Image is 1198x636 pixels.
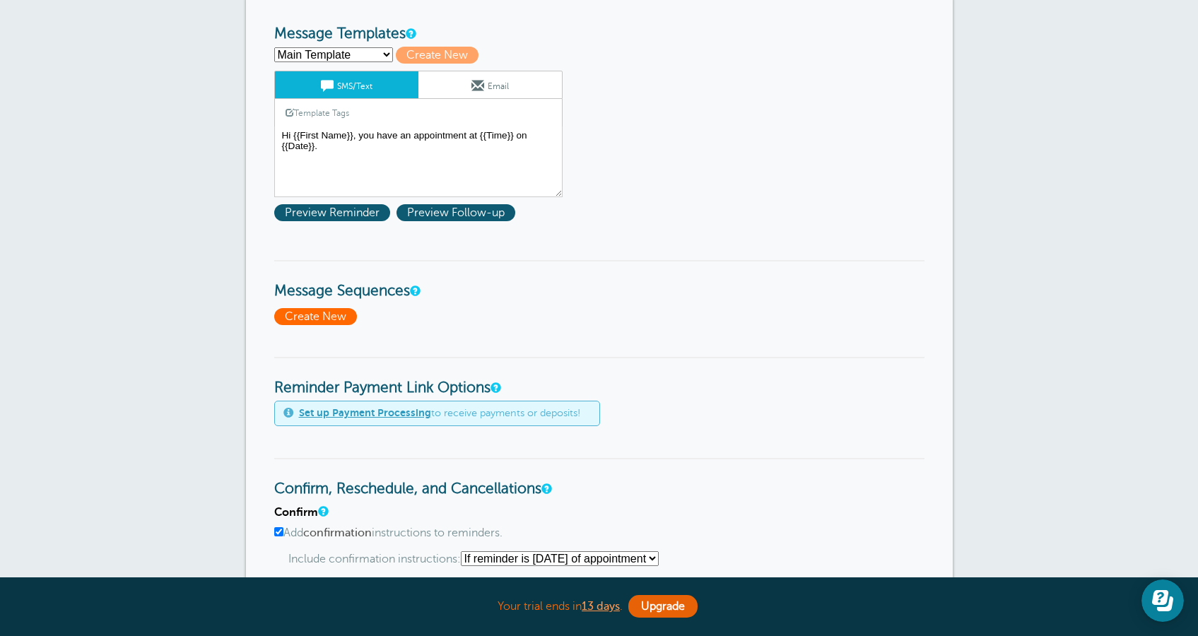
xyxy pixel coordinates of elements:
[274,25,924,43] h3: Message Templates
[274,204,390,221] span: Preview Reminder
[274,506,924,519] h4: Confirm
[274,458,924,498] h3: Confirm, Reschedule, and Cancellations
[299,407,580,419] span: to receive payments or deposits!
[396,47,478,64] span: Create New
[396,49,485,61] a: Create New
[246,591,953,622] div: Your trial ends in .
[274,308,357,325] span: Create New
[582,600,620,613] a: 13 days
[275,99,360,126] a: Template Tags
[275,71,418,98] a: SMS/Text
[491,383,499,392] a: These settings apply to all templates. Automatically add a payment link to your reminders if an a...
[274,206,397,219] a: Preview Reminder
[397,206,519,219] a: Preview Follow-up
[288,551,924,566] p: Include confirmation instructions:
[318,507,327,516] a: A note will be added to SMS reminders that replying "C" will confirm the appointment. For email r...
[410,286,418,295] a: Message Sequences allow you to setup multiple reminder schedules that can use different Message T...
[274,527,283,536] input: Addconfirmationinstructions to reminders.
[1141,579,1184,622] iframe: Resource center
[303,526,372,539] b: confirmation
[397,204,515,221] span: Preview Follow-up
[274,126,563,197] textarea: Hi {{First Name}}, you have an appointment at {{Time}} on {{Date}}.
[418,71,562,98] a: Email
[274,260,924,300] h3: Message Sequences
[274,526,924,540] label: Add instructions to reminders.
[628,595,698,618] a: Upgrade
[406,29,414,38] a: This is the wording for your reminder and follow-up messages. You can create multiple templates i...
[541,484,550,493] a: These settings apply to all templates. (They are not per-template settings). You can change the l...
[274,357,924,397] h3: Reminder Payment Link Options
[274,310,360,323] a: Create New
[299,407,431,418] a: Set up Payment Processing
